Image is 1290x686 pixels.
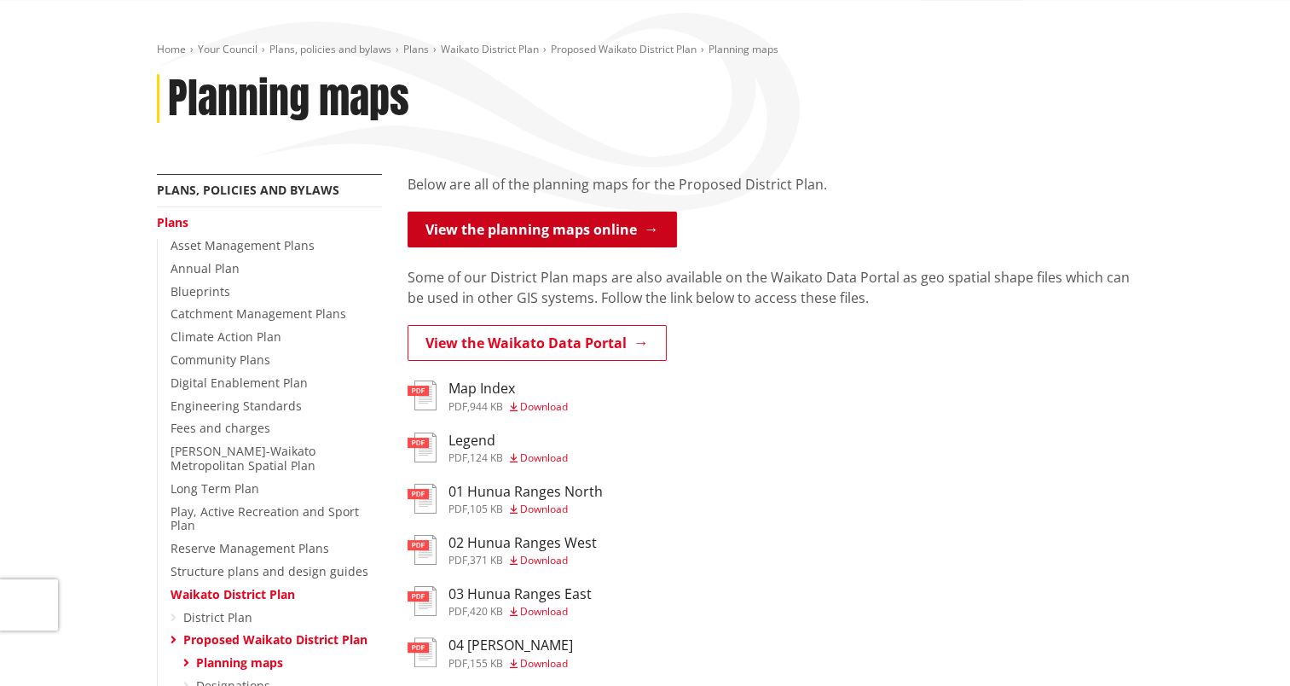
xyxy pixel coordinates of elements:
a: Proposed Waikato District Plan [183,631,367,648]
h3: Legend [448,433,568,449]
img: document-pdf.svg [408,637,437,667]
span: Download [520,451,568,465]
span: Download [520,502,568,516]
a: District Plan [183,609,252,625]
p: Some of our District Plan maps are also available on the Waikato Data Portal as geo spatial shape... [408,267,1134,308]
span: Download [520,604,568,619]
span: Planning maps [709,42,778,56]
h1: Planning maps [168,74,409,124]
a: Play, Active Recreation and Sport Plan [171,503,359,534]
div: , [448,555,597,566]
span: 420 KB [470,604,503,619]
a: Planning maps [196,654,283,671]
a: Catchment Management Plans [171,305,346,322]
span: pdf [448,399,467,414]
a: Blueprints [171,283,230,299]
span: Download [520,553,568,567]
span: 944 KB [470,399,503,414]
span: Download [520,656,568,671]
span: pdf [448,502,467,516]
a: Fees and charges [171,420,270,436]
a: 04 [PERSON_NAME] pdf,155 KB Download [408,637,573,668]
a: Plans, policies and bylaws [269,42,391,56]
a: Asset Management Plans [171,237,315,253]
a: Long Term Plan [171,480,259,497]
a: 03 Hunua Ranges East pdf,420 KB Download [408,586,592,617]
h3: 03 Hunua Ranges East [448,586,592,602]
span: Download [520,399,568,414]
a: Plans [403,42,429,56]
span: 124 KB [470,451,503,465]
img: document-pdf.svg [408,535,437,565]
a: [PERSON_NAME]-Waikato Metropolitan Spatial Plan [171,443,315,474]
a: Home [157,42,186,56]
h3: Map Index [448,381,568,397]
nav: breadcrumb [157,43,1134,57]
div: , [448,504,603,514]
a: Community Plans [171,352,270,368]
a: Structure plans and design guides [171,563,368,579]
div: , [448,607,592,617]
a: Plans [157,214,188,230]
div: , [448,659,573,669]
h3: 02 Hunua Ranges West [448,535,597,551]
a: Waikato District Plan [171,586,295,602]
a: Proposed Waikato District Plan [551,42,697,56]
span: 105 KB [470,502,503,516]
img: document-pdf.svg [408,433,437,462]
span: pdf [448,553,467,567]
span: pdf [448,656,467,671]
a: Waikato District Plan [441,42,539,56]
div: , [448,453,568,463]
a: Climate Action Plan [171,328,281,345]
a: Digital Enablement Plan [171,375,308,391]
img: document-pdf.svg [408,586,437,616]
a: Annual Plan [171,260,240,276]
a: Reserve Management Plans [171,540,329,556]
a: Your Council [198,42,257,56]
a: Map Index pdf,944 KB Download [408,381,568,411]
h3: 04 [PERSON_NAME] [448,637,573,654]
img: document-pdf.svg [408,381,437,410]
p: Below are all of the planning maps for the Proposed District Plan. [408,174,1134,195]
a: Legend pdf,124 KB Download [408,433,568,463]
a: View the Waikato Data Portal [408,325,667,361]
a: 02 Hunua Ranges West pdf,371 KB Download [408,535,597,566]
h3: 01 Hunua Ranges North [448,484,603,500]
a: 01 Hunua Ranges North pdf,105 KB Download [408,484,603,514]
a: View the planning maps online [408,212,677,247]
img: document-pdf.svg [408,484,437,514]
a: Engineering Standards [171,398,302,414]
span: pdf [448,604,467,619]
a: Plans, policies and bylaws [157,182,339,198]
span: 155 KB [470,656,503,671]
span: pdf [448,451,467,465]
div: , [448,402,568,412]
span: 371 KB [470,553,503,567]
